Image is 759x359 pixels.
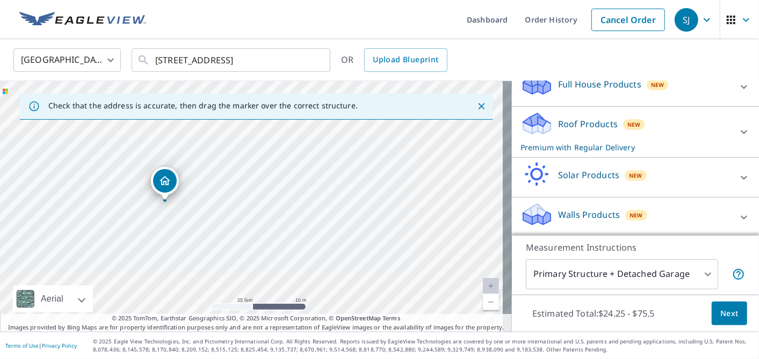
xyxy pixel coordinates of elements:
[526,241,745,254] p: Measurement Instructions
[521,71,750,102] div: Full House ProductsNew
[483,294,499,310] a: Current Level 20, Zoom Out
[521,142,731,153] p: Premium with Regular Delivery
[19,12,146,28] img: EV Logo
[629,171,642,180] span: New
[526,259,718,289] div: Primary Structure + Detached Garage
[5,342,39,349] a: Terms of Use
[151,167,179,200] div: Dropped pin, building 1, Residential property, 14515 25th Avenue Ct E Tacoma, WA 98445
[651,80,664,89] span: New
[558,118,618,130] p: Roof Products
[558,168,619,181] p: Solar Products
[5,342,77,349] p: |
[558,208,620,221] p: Walls Products
[373,53,438,67] span: Upload Blueprint
[93,338,754,354] p: © 2025 Eagle View Technologies, Inc. and Pictometry International Corp. All Rights Reserved. Repo...
[112,314,400,323] span: © 2025 TomTom, Earthstar Geographics SIO, © 2025 Microsoft Corporation, ©
[155,45,308,75] input: Search by address or latitude-longitude
[521,202,750,232] div: Walls ProductsNew
[630,211,643,219] span: New
[591,9,665,31] a: Cancel Order
[13,45,121,75] div: [GEOGRAPHIC_DATA]
[483,278,499,294] a: Current Level 20, Zoom In Disabled
[341,48,447,72] div: OR
[38,285,67,312] div: Aerial
[521,111,750,153] div: Roof ProductsNewPremium with Regular Delivery
[42,342,77,349] a: Privacy Policy
[720,307,739,320] span: Next
[712,302,747,326] button: Next
[524,302,663,325] p: Estimated Total: $24.25 - $75.5
[336,314,381,322] a: OpenStreetMap
[48,101,358,111] p: Check that the address is accurate, then drag the marker over the correct structure.
[558,78,641,91] p: Full House Products
[474,99,488,113] button: Close
[675,8,698,32] div: SJ
[364,48,447,72] a: Upload Blueprint
[521,162,750,193] div: Solar ProductsNew
[732,268,745,281] span: Your report will include the primary structure and a detached garage if one exists.
[382,314,400,322] a: Terms
[627,120,641,129] span: New
[13,285,93,312] div: Aerial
